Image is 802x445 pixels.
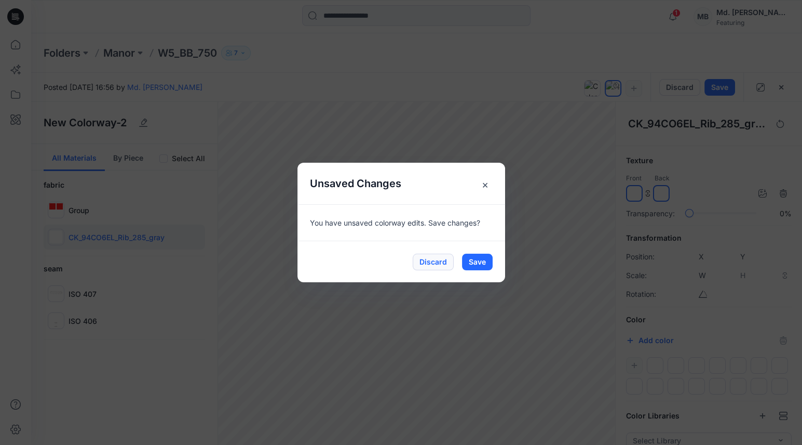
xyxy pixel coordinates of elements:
button: Close [464,163,505,204]
button: Discard [413,254,454,270]
button: Save [462,254,493,270]
span: × [476,175,495,194]
h5: Unsaved Changes [297,163,414,204]
div: You have unsaved colorway edits. Save changes? [297,204,505,241]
